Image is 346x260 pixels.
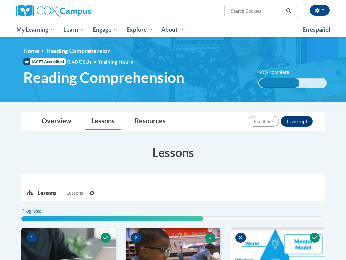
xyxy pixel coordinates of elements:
a: About [157,22,189,37]
div: 60% complete [259,78,299,88]
button: Search [284,7,294,15]
a: En español [298,23,335,37]
span: Learn [63,26,84,34]
button: Transcript [281,116,313,127]
span: About [161,26,184,34]
span: Reading Comprehension [23,69,184,86]
a: Cox Campus [16,5,114,17]
span: Engage [93,26,118,34]
div: Main menu [11,22,335,37]
a: Home [23,47,39,54]
span: • [93,58,96,65]
img: Cox Campus [16,5,91,17]
h3: Lessons [21,144,325,161]
a: Engage [88,22,122,37]
input: Search Courses [230,7,284,15]
span: Lessons [66,189,83,197]
a: Lessons [85,113,121,130]
span: Explore [126,26,153,34]
a: Overview [35,113,78,130]
span: 1 [26,233,37,243]
a: Explore [122,22,157,37]
span: 3 [235,233,246,243]
span: Training Hours [98,58,133,65]
span: My Learning [16,26,55,34]
a: My Learning [12,22,59,37]
label: Progress: [21,207,60,215]
p: Lessons [38,189,56,197]
a: Resources [128,113,172,130]
span: En español [302,26,330,33]
span: Reading Comprehension [47,47,111,54]
a: Learn [59,22,89,37]
label: 60% complete [258,69,297,76]
button: Account Settings [310,5,330,16]
button: Feedback [249,116,279,127]
span: 2 [131,233,141,243]
span: IACET Accredited [23,58,66,65]
span: 0.40 CEUs [67,58,98,65]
